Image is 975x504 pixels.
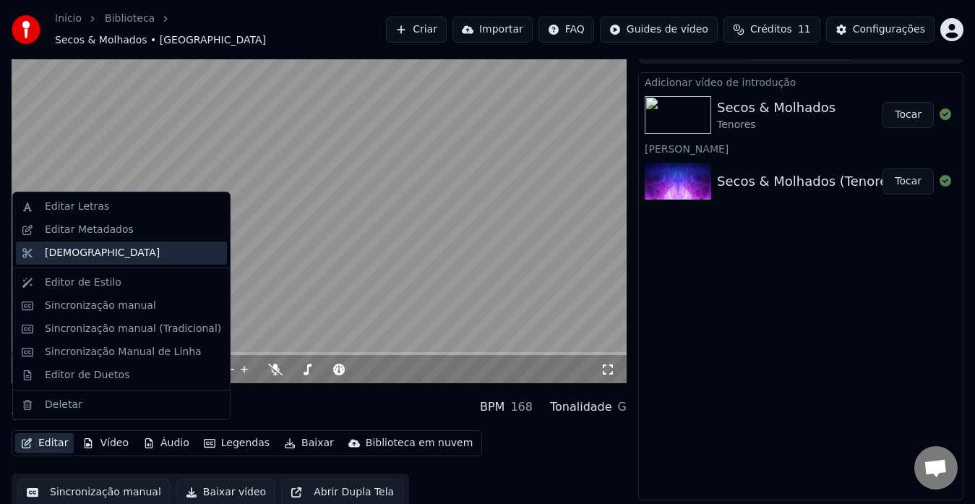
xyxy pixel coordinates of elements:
[480,398,504,416] div: BPM
[45,368,129,383] div: Editor de Duetos
[45,398,82,412] div: Deletar
[717,98,836,118] div: Secos & Molhados
[452,17,533,43] button: Importar
[723,17,820,43] button: Créditos11
[278,433,340,453] button: Baixar
[639,140,963,157] div: [PERSON_NAME]
[717,118,836,132] div: Tenores
[510,398,533,416] div: 168
[12,410,143,424] div: Tenores
[45,200,109,214] div: Editar Letras
[538,17,594,43] button: FAQ
[105,12,155,26] a: Biblioteca
[717,171,900,192] div: Secos & Molhados (Tenores)
[639,73,963,90] div: Adicionar vídeo de introdução
[750,22,792,37] span: Créditos
[882,168,934,195] button: Tocar
[914,446,958,490] a: Bate-papo aberto
[12,390,143,410] div: Secos & Molhados
[550,398,612,416] div: Tonalidade
[45,223,134,237] div: Editar Metadados
[366,436,473,450] div: Biblioteca em nuvem
[137,433,195,453] button: Áudio
[853,22,925,37] div: Configurações
[45,322,221,336] div: Sincronização manual (Tradicional)
[798,22,811,37] span: 11
[386,17,447,43] button: Criar
[15,433,74,453] button: Editar
[45,246,160,260] div: [DEMOGRAPHIC_DATA]
[45,299,156,313] div: Sincronização manual
[55,12,82,26] a: Início
[198,433,275,453] button: Legendas
[55,33,266,48] span: Secos & Molhados • [GEOGRAPHIC_DATA]
[55,12,386,48] nav: breadcrumb
[600,17,718,43] button: Guides de vídeo
[45,276,121,290] div: Editor de Estilo
[77,433,134,453] button: Vídeo
[618,398,627,416] div: G
[882,102,934,128] button: Tocar
[45,345,202,359] div: Sincronização Manual de Linha
[826,17,935,43] button: Configurações
[12,15,40,44] img: youka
